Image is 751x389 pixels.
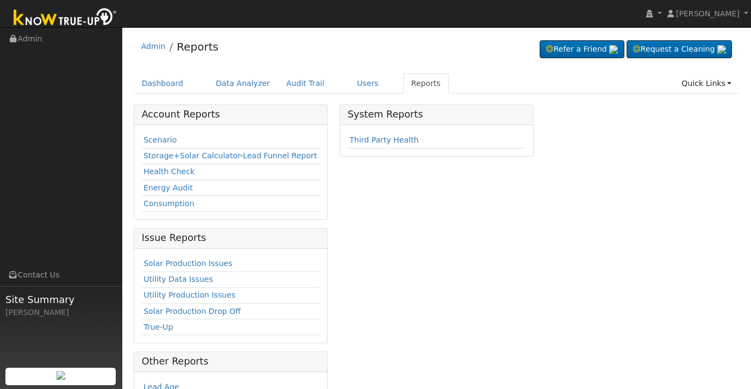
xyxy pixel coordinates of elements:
[403,73,449,94] a: Reports
[143,183,193,192] a: Energy Audit
[143,323,173,331] a: True-Up
[243,151,317,160] a: Lead Funnel Report
[208,73,278,94] a: Data Analyzer
[8,6,122,30] img: Know True-Up
[143,291,235,299] a: Utility Production Issues
[142,148,320,164] td: -
[5,292,116,307] span: Site Summary
[141,42,166,51] a: Admin
[349,73,387,94] a: Users
[143,167,195,176] a: Health Check
[143,275,213,283] a: Utility Data Issues
[540,40,624,59] a: Refer a Friend
[57,371,65,380] img: retrieve
[142,356,320,367] h5: Other Reports
[134,73,192,94] a: Dashboard
[143,307,241,316] a: Solar Production Drop Off
[143,151,240,160] a: Storage+Solar Calculator
[143,199,194,208] a: Consumption
[142,109,320,120] h5: Account Reports
[676,9,740,18] span: [PERSON_NAME]
[177,40,218,53] a: Reports
[142,232,320,244] h5: Issue Reports
[627,40,732,59] a: Request a Cleaning
[609,45,618,54] img: retrieve
[673,73,740,94] a: Quick Links
[717,45,726,54] img: retrieve
[348,109,526,120] h5: System Reports
[278,73,333,94] a: Audit Trail
[143,259,232,268] a: Solar Production Issues
[349,135,418,144] a: Third Party Health
[143,135,177,144] a: Scenario
[5,307,116,318] div: [PERSON_NAME]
